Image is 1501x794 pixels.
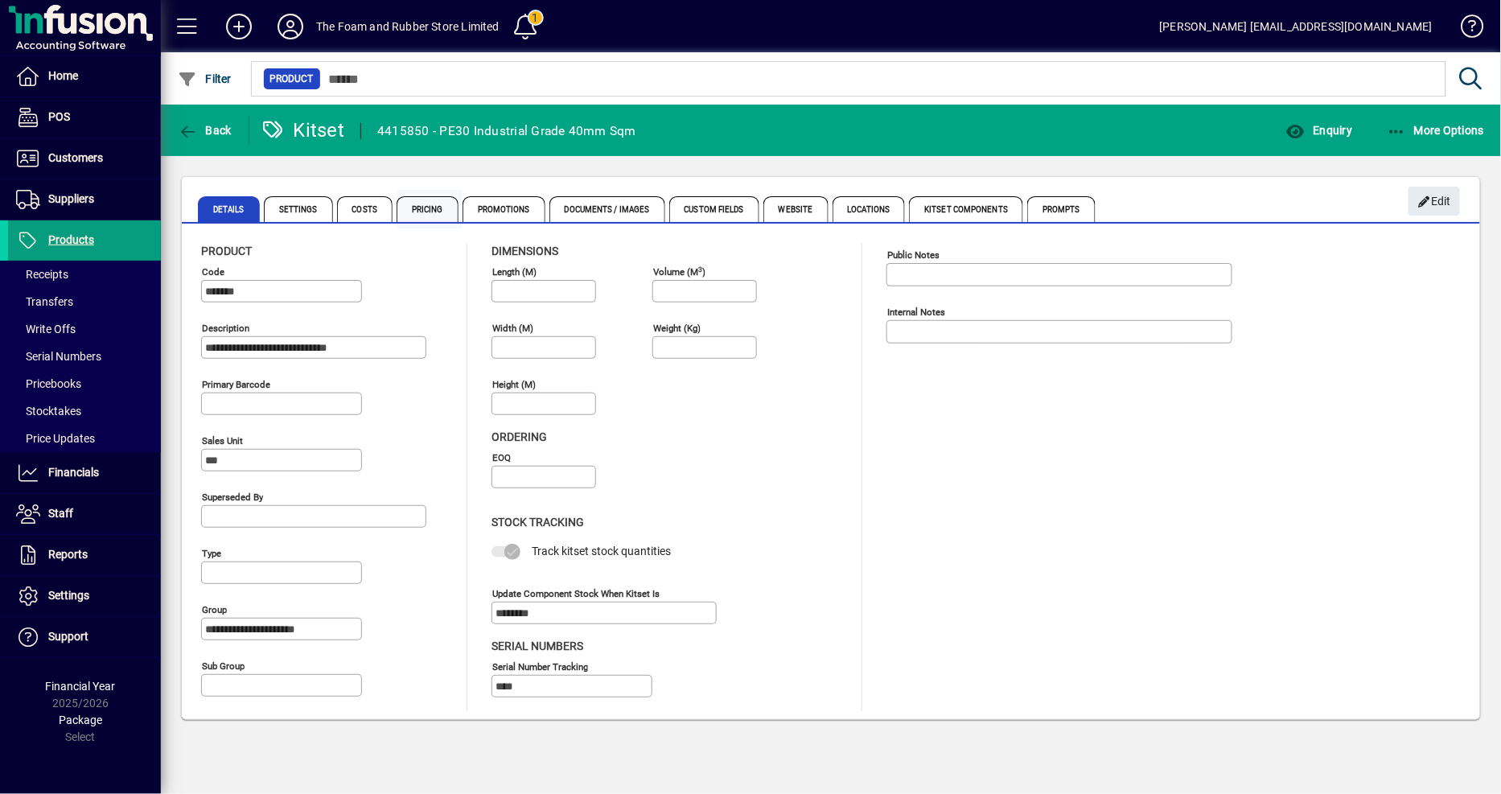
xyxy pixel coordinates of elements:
button: Enquiry [1281,116,1356,145]
mat-label: Serial Number tracking [492,660,588,672]
span: Package [59,714,102,726]
span: Customers [48,151,103,164]
span: Product [201,245,252,257]
mat-label: Internal Notes [887,306,945,318]
span: Serial Numbers [16,350,101,363]
a: Customers [8,138,161,179]
a: Reports [8,535,161,575]
mat-label: Primary barcode [202,379,270,390]
span: Home [48,69,78,82]
app-page-header-button: Back [161,116,249,145]
a: Suppliers [8,179,161,220]
span: Track kitset stock quantities [532,545,671,557]
span: Stocktakes [16,405,81,418]
span: Receipts [16,268,68,281]
button: More Options [1383,116,1489,145]
span: Pricebooks [16,377,81,390]
span: Transfers [16,295,73,308]
mat-label: Sales unit [202,435,243,446]
mat-label: Description [202,323,249,334]
div: 4415850 - PE30 Industrial Grade 40mm Sqm [377,118,636,144]
span: Financial Year [46,680,116,693]
span: Back [178,124,232,137]
div: Kitset [261,117,345,143]
mat-label: Public Notes [887,249,940,261]
span: Settings [264,196,333,222]
span: Reports [48,548,88,561]
span: Custom Fields [669,196,759,222]
span: Product [270,71,314,87]
mat-label: Group [202,604,227,615]
span: Documents / Images [549,196,665,222]
mat-label: Length (m) [492,266,537,278]
div: The Foam and Rubber Store Limited [316,14,500,39]
mat-label: EOQ [492,452,511,463]
a: Settings [8,576,161,616]
a: POS [8,97,161,138]
span: Edit [1417,188,1452,215]
div: [PERSON_NAME] [EMAIL_ADDRESS][DOMAIN_NAME] [1160,14,1433,39]
a: Stocktakes [8,397,161,425]
a: Price Updates [8,425,161,452]
span: Filter [178,72,232,85]
span: Kitset Components [909,196,1023,222]
span: Support [48,630,88,643]
mat-label: Superseded by [202,492,263,503]
button: Back [174,116,236,145]
mat-label: Width (m) [492,323,533,334]
span: Suppliers [48,192,94,205]
a: Home [8,56,161,97]
span: Settings [48,589,89,602]
a: Serial Numbers [8,343,161,370]
button: Profile [265,12,316,41]
button: Add [213,12,265,41]
mat-label: Height (m) [492,379,536,390]
a: Staff [8,494,161,534]
button: Filter [174,64,236,93]
span: Dimensions [491,245,558,257]
span: Price Updates [16,432,95,445]
span: More Options [1387,124,1485,137]
mat-label: Weight (Kg) [653,323,701,334]
span: Staff [48,507,73,520]
span: Costs [337,196,393,222]
span: POS [48,110,70,123]
span: Products [48,233,94,246]
a: Pricebooks [8,370,161,397]
span: Stock Tracking [491,516,584,529]
a: Support [8,617,161,657]
span: Ordering [491,430,547,443]
span: Details [198,196,260,222]
sup: 3 [698,265,702,273]
a: Receipts [8,261,161,288]
span: Promotions [463,196,545,222]
a: Transfers [8,288,161,315]
mat-label: Code [202,266,224,278]
span: Pricing [397,196,459,222]
mat-label: Volume (m ) [653,266,705,278]
span: Serial Numbers [491,640,583,652]
span: Enquiry [1285,124,1352,137]
span: Financials [48,466,99,479]
span: Prompts [1027,196,1096,222]
a: Write Offs [8,315,161,343]
span: Locations [833,196,906,222]
button: Edit [1408,187,1460,216]
mat-label: Type [202,548,221,559]
mat-label: Update component stock when kitset is [492,587,660,599]
span: Website [763,196,829,222]
a: Financials [8,453,161,493]
span: Write Offs [16,323,76,335]
a: Knowledge Base [1449,3,1481,56]
mat-label: Sub group [202,660,245,672]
